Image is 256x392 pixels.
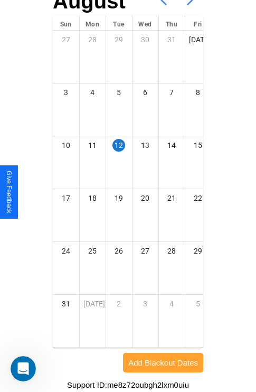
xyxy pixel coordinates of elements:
div: 31 [159,31,185,49]
div: Mon [80,15,106,30]
div: 6 [132,83,158,101]
div: 17 [53,189,79,207]
div: 8 [185,83,211,101]
div: Wed [132,15,158,30]
div: 27 [132,242,158,260]
div: 25 [80,242,106,260]
div: 10 [53,136,79,154]
div: 15 [185,136,211,154]
div: 26 [106,242,132,260]
div: [DATE] [80,295,106,313]
button: Add Blackout Dates [123,353,203,372]
div: 3 [53,83,79,101]
div: [DATE] [185,31,211,49]
div: Fri [185,15,211,30]
p: Support ID: me8z72oubgh2lxm0uiu [67,378,189,392]
div: 7 [159,83,185,101]
div: Sun [53,15,79,30]
div: 14 [159,136,185,154]
div: Give Feedback [5,171,13,213]
div: 3 [132,295,158,313]
div: Tue [106,15,132,30]
div: 29 [185,242,211,260]
div: 4 [80,83,106,101]
div: 19 [106,189,132,207]
div: 22 [185,189,211,207]
div: Thu [159,15,185,30]
iframe: Intercom live chat [11,356,36,381]
div: 20 [132,189,158,207]
div: 5 [106,83,132,101]
div: 24 [53,242,79,260]
div: 27 [53,31,79,49]
div: 21 [159,189,185,207]
div: 5 [185,295,211,313]
div: 2 [106,295,132,313]
div: 28 [80,31,106,49]
div: 12 [112,139,125,152]
div: 11 [80,136,106,154]
div: 28 [159,242,185,260]
div: 29 [106,31,132,49]
div: 30 [132,31,158,49]
div: 18 [80,189,106,207]
div: 31 [53,295,79,313]
div: 13 [132,136,158,154]
div: 4 [159,295,185,313]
